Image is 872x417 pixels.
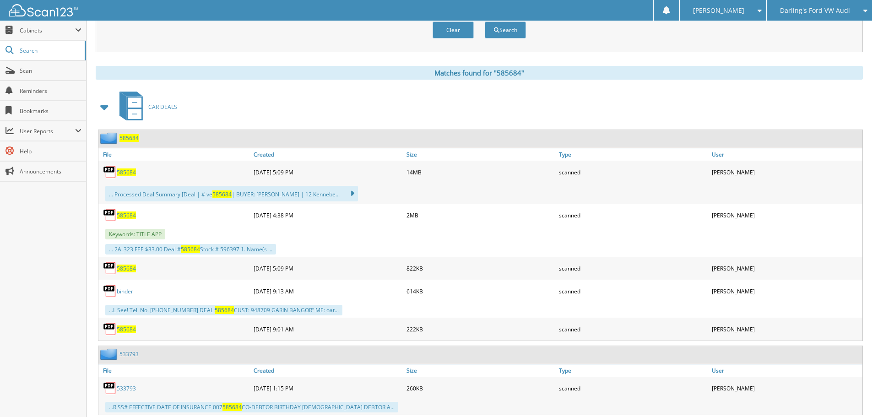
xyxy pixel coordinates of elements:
[557,163,710,181] div: scanned
[20,127,75,135] span: User Reports
[404,282,557,300] div: 614KB
[251,148,404,161] a: Created
[117,385,136,392] a: 533793
[181,245,200,253] span: 585684
[20,87,81,95] span: Reminders
[148,103,177,111] span: CAR DEALS
[557,320,710,338] div: scanned
[710,206,862,224] div: [PERSON_NAME]
[98,364,251,377] a: File
[100,132,119,144] img: folder2.png
[251,379,404,397] div: [DATE] 1:15 PM
[251,163,404,181] div: [DATE] 5:09 PM
[404,364,557,377] a: Size
[20,168,81,175] span: Announcements
[222,403,242,411] span: 585684
[98,148,251,161] a: File
[103,165,117,179] img: PDF.png
[9,4,78,16] img: scan123-logo-white.svg
[103,322,117,336] img: PDF.png
[105,186,358,201] div: ... Processed Deal Summary [Deal | # ve | BUYER: [PERSON_NAME] | 12 Kennebe...
[433,22,474,38] button: Clear
[251,206,404,224] div: [DATE] 4:38 PM
[105,305,342,315] div: ...L See! Tel. No. [PHONE_NUMBER] DEAL: CUST: 948709 GARIN BANGOR” ME: oat...
[404,206,557,224] div: 2MB
[215,306,234,314] span: 585684
[557,282,710,300] div: scanned
[20,27,75,34] span: Cabinets
[117,265,136,272] a: 585684
[404,379,557,397] div: 260KB
[557,379,710,397] div: scanned
[251,259,404,277] div: [DATE] 5:09 PM
[404,259,557,277] div: 822KB
[212,190,232,198] span: 585684
[103,261,117,275] img: PDF.png
[780,8,850,13] span: Darling's Ford VW Audi
[485,22,526,38] button: Search
[557,259,710,277] div: scanned
[20,47,80,54] span: Search
[710,148,862,161] a: User
[20,67,81,75] span: Scan
[117,168,136,176] a: 585684
[105,229,165,239] span: Keywords: TITLE APP
[117,325,136,333] a: 585684
[710,163,862,181] div: [PERSON_NAME]
[404,320,557,338] div: 222KB
[404,148,557,161] a: Size
[710,320,862,338] div: [PERSON_NAME]
[710,259,862,277] div: [PERSON_NAME]
[103,381,117,395] img: PDF.png
[103,284,117,298] img: PDF.png
[117,211,136,219] a: 585684
[103,208,117,222] img: PDF.png
[119,350,139,358] a: 533793
[117,287,133,295] a: binder
[710,379,862,397] div: [PERSON_NAME]
[20,107,81,115] span: Bookmarks
[100,348,119,360] img: folder2.png
[20,147,81,155] span: Help
[251,282,404,300] div: [DATE] 9:13 AM
[557,206,710,224] div: scanned
[710,282,862,300] div: [PERSON_NAME]
[557,364,710,377] a: Type
[105,402,398,412] div: ...R SS# EFFECTIVE DATE OF INSURANCE 007 CO-DEBTOR BIRTHDAY [DEMOGRAPHIC_DATA] DEBTOR A...
[105,244,276,255] div: ... 2A_323 FEE $33.00 Deal # Stock # 596397 1. Name(s ...
[710,364,862,377] a: User
[693,8,744,13] span: [PERSON_NAME]
[404,163,557,181] div: 14MB
[119,134,139,142] a: 585684
[96,66,863,80] div: Matches found for "585684"
[251,320,404,338] div: [DATE] 9:01 AM
[251,364,404,377] a: Created
[557,148,710,161] a: Type
[114,89,177,125] a: CAR DEALS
